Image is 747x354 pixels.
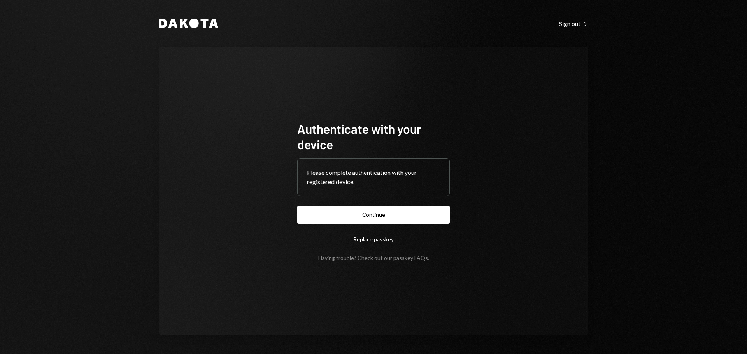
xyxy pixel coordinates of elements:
[297,121,450,152] h1: Authenticate with your device
[307,168,440,187] div: Please complete authentication with your registered device.
[559,20,588,28] div: Sign out
[297,206,450,224] button: Continue
[318,255,429,261] div: Having trouble? Check out our .
[297,230,450,248] button: Replace passkey
[393,255,428,262] a: passkey FAQs
[559,19,588,28] a: Sign out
